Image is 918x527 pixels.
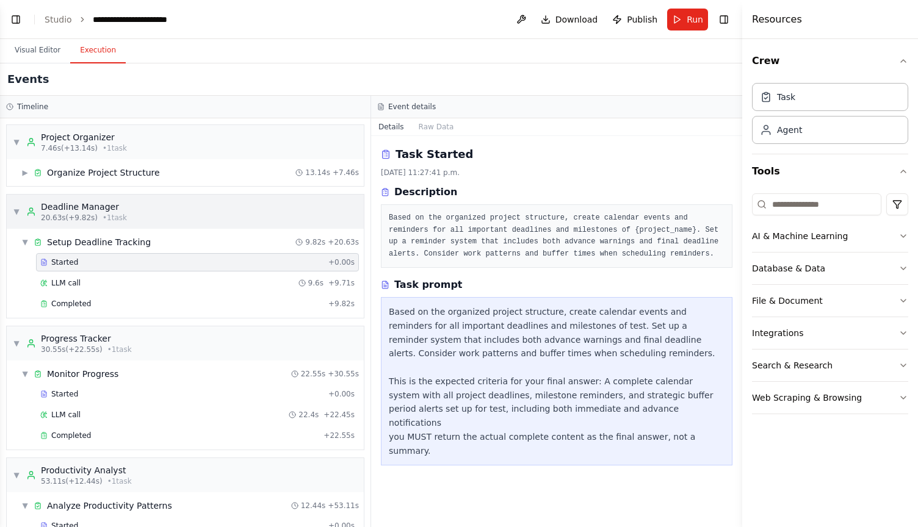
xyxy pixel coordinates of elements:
span: + 30.55s [328,369,359,379]
div: Task [777,91,795,103]
span: LLM call [51,278,81,288]
span: ▼ [21,501,29,511]
div: Integrations [752,327,803,339]
div: Based on the organized project structure, create calendar events and reminders for all important ... [389,305,725,457]
span: 13.14s [305,168,330,177]
h4: Resources [752,12,802,27]
span: 9.6s [308,278,323,288]
div: Tools [752,188,908,424]
div: Agent [777,124,802,136]
span: 9.82s [305,237,325,247]
span: + 20.63s [328,237,359,247]
span: + 53.11s [328,501,359,511]
button: Show left sidebar [7,11,24,28]
span: Download [555,13,598,26]
span: • 1 task [107,476,132,486]
h3: Timeline [17,102,48,112]
h2: Task Started [396,146,473,163]
span: ▼ [13,470,20,480]
span: + 22.55s [323,431,355,440]
span: Completed [51,299,91,309]
span: ▼ [21,237,29,247]
span: • 1 task [103,143,127,153]
div: Progress Tracker [41,332,132,345]
span: ▼ [13,137,20,147]
span: ▼ [13,339,20,348]
div: Crew [752,78,908,154]
h2: Events [7,71,49,88]
span: LLM call [51,410,81,420]
span: + 7.46s [333,168,359,177]
button: Web Scraping & Browsing [752,382,908,414]
span: + 0.00s [328,257,355,267]
button: Execution [70,38,126,63]
span: • 1 task [107,345,132,354]
span: ▼ [13,207,20,217]
span: Started [51,389,78,399]
span: Completed [51,431,91,440]
button: Database & Data [752,253,908,284]
span: Started [51,257,78,267]
div: [DATE] 11:27:41 p.m. [381,168,732,177]
button: AI & Machine Learning [752,220,908,252]
button: Hide right sidebar [715,11,732,28]
div: File & Document [752,295,823,307]
div: Web Scraping & Browsing [752,392,862,404]
span: 12.44s [301,501,326,511]
h3: Description [394,185,457,199]
button: Details [371,118,411,135]
button: Crew [752,44,908,78]
span: + 9.71s [328,278,355,288]
div: Productivity Analyst [41,464,132,476]
span: ▼ [21,369,29,379]
span: Publish [627,13,657,26]
button: File & Document [752,285,908,317]
div: Project Organizer [41,131,127,143]
button: Visual Editor [5,38,70,63]
button: Search & Research [752,350,908,381]
h3: Event details [388,102,436,112]
div: Deadline Manager [41,201,127,213]
span: 22.55s [301,369,326,379]
span: + 0.00s [328,389,355,399]
a: Studio [45,15,72,24]
button: Integrations [752,317,908,349]
div: Analyze Productivity Patterns [47,500,172,512]
div: Setup Deadline Tracking [47,236,151,248]
span: + 9.82s [328,299,355,309]
pre: Based on the organized project structure, create calendar events and reminders for all important ... [389,212,725,260]
div: Monitor Progress [47,368,118,380]
div: Search & Research [752,359,833,371]
span: 53.11s (+12.44s) [41,476,103,486]
button: Tools [752,154,908,188]
span: • 1 task [103,213,127,223]
span: 7.46s (+13.14s) [41,143,98,153]
span: 22.4s [298,410,319,420]
div: Organize Project Structure [47,167,160,179]
span: + 22.45s [323,410,355,420]
div: AI & Machine Learning [752,230,848,242]
button: Publish [607,9,662,30]
button: Download [536,9,603,30]
button: Run [667,9,708,30]
span: 30.55s (+22.55s) [41,345,103,354]
h3: Task prompt [394,278,463,292]
nav: breadcrumb [45,13,196,26]
span: 20.63s (+9.82s) [41,213,98,223]
span: ▶ [21,168,29,177]
span: Run [687,13,703,26]
button: Raw Data [411,118,461,135]
div: Database & Data [752,262,825,274]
